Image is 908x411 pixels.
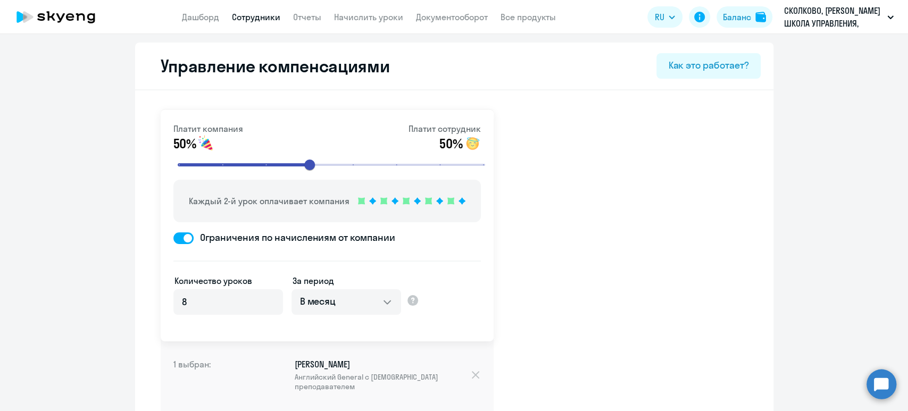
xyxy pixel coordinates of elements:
h2: Управление компенсациями [148,55,390,77]
a: Все продукты [501,12,556,22]
h4: 1 выбран: [173,358,259,400]
span: RU [655,11,664,23]
p: СКОЛКОВО, [PERSON_NAME] ШКОЛА УПРАВЛЕНИЯ, Бумажный Договор - Постоплата [784,4,883,30]
button: Как это работает? [656,53,760,79]
button: СКОЛКОВО, [PERSON_NAME] ШКОЛА УПРАВЛЕНИЯ, Бумажный Договор - Постоплата [779,4,899,30]
img: balance [755,12,766,22]
label: За период [293,274,334,287]
div: Баланс [723,11,751,23]
span: Ограничения по начислениям от компании [194,231,395,245]
span: 50% [439,135,462,152]
p: Платит компания [173,122,243,135]
button: RU [647,6,682,28]
a: Дашборд [182,12,219,22]
div: Как это работает? [668,58,748,72]
a: Отчеты [293,12,321,22]
label: Количество уроков [174,274,252,287]
span: Английский General с [DEMOGRAPHIC_DATA] преподавателем [295,372,471,391]
img: smile [464,135,481,152]
a: Сотрудники [232,12,280,22]
img: smile [197,135,214,152]
a: Начислить уроки [334,12,403,22]
button: Балансbalance [717,6,772,28]
p: Платит сотрудник [409,122,481,135]
span: 50% [173,135,196,152]
a: Документооборот [416,12,488,22]
p: [PERSON_NAME] [295,358,471,391]
p: Каждый 2-й урок оплачивает компания [189,195,349,207]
